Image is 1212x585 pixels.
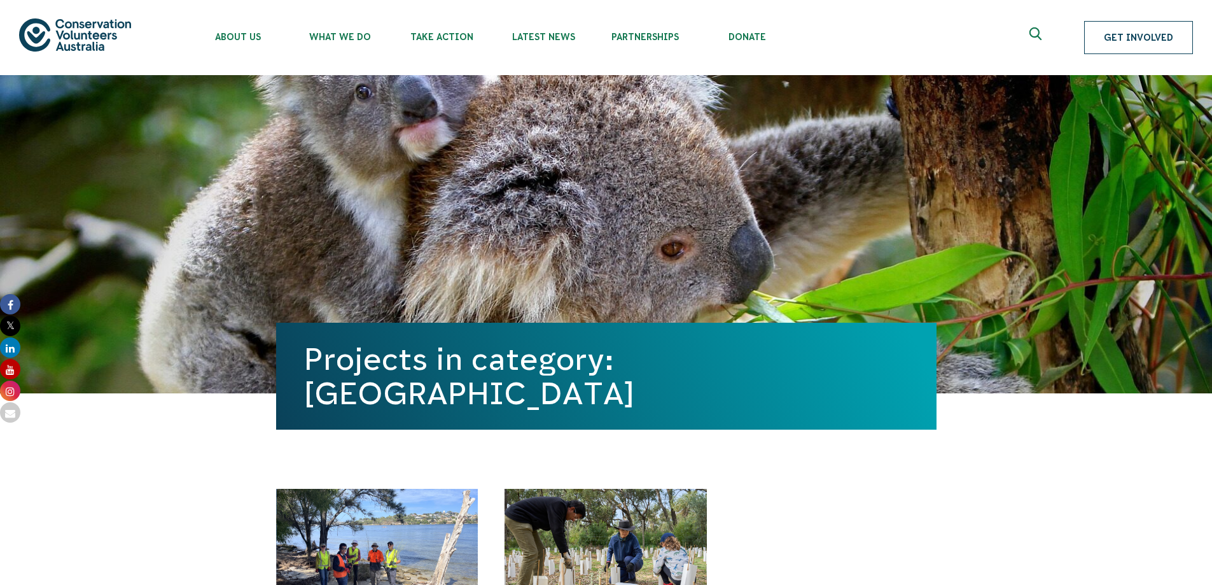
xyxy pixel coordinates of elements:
button: Expand search box Close search box [1022,22,1052,53]
span: What We Do [289,32,391,42]
span: Expand search box [1029,27,1045,48]
h1: Projects in category: [GEOGRAPHIC_DATA] [304,342,909,411]
a: Get Involved [1084,21,1193,54]
span: Take Action [391,32,492,42]
span: Donate [696,32,798,42]
span: Latest News [492,32,594,42]
span: Partnerships [594,32,696,42]
img: logo.svg [19,18,131,51]
span: About Us [187,32,289,42]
